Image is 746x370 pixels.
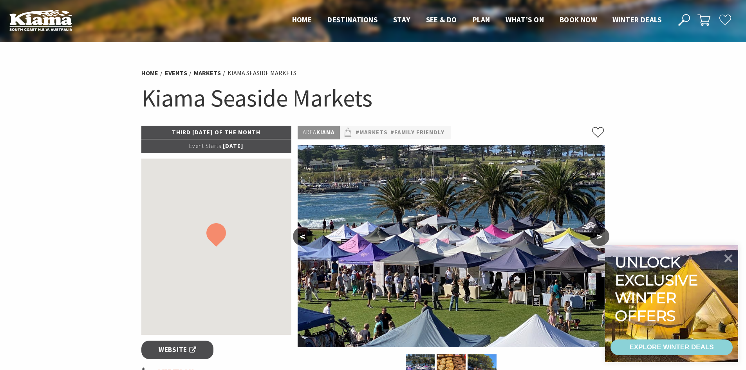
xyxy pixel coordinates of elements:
[426,15,457,24] span: See & Do
[141,341,214,359] a: Website
[303,128,316,136] span: Area
[506,15,544,24] span: What’s On
[298,145,605,347] img: Kiama Seaside Market
[141,69,158,77] a: Home
[141,139,292,153] p: [DATE]
[141,82,605,114] h1: Kiama Seaside Markets
[141,126,292,139] p: Third [DATE] of the Month
[159,345,196,355] span: Website
[298,126,340,139] p: Kiama
[165,69,187,77] a: Events
[390,128,444,137] a: #Family Friendly
[228,68,296,78] li: Kiama Seaside Markets
[612,15,661,24] span: Winter Deals
[473,15,490,24] span: Plan
[292,15,312,24] span: Home
[194,69,221,77] a: Markets
[611,339,733,355] a: EXPLORE WINTER DEALS
[560,15,597,24] span: Book now
[393,15,410,24] span: Stay
[284,14,669,27] nav: Main Menu
[615,253,701,325] div: Unlock exclusive winter offers
[356,128,388,137] a: #Markets
[590,227,609,246] button: >
[629,339,713,355] div: EXPLORE WINTER DEALS
[293,227,312,246] button: <
[9,9,72,31] img: Kiama Logo
[327,15,378,24] span: Destinations
[189,142,223,150] span: Event Starts:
